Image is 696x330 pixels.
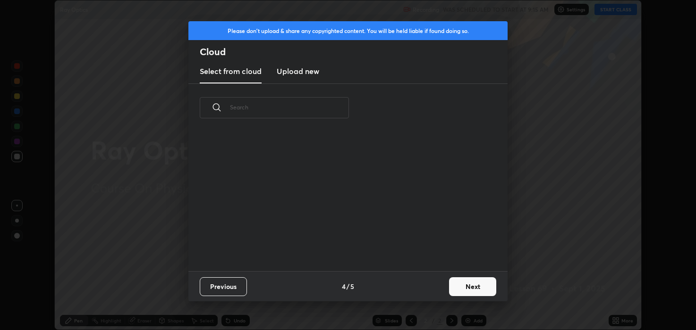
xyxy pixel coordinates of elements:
[200,66,262,77] h3: Select from cloud
[350,281,354,291] h4: 5
[230,87,349,127] input: Search
[188,21,508,40] div: Please don't upload & share any copyrighted content. You will be held liable if found doing so.
[342,281,346,291] h4: 4
[277,66,319,77] h3: Upload new
[347,281,349,291] h4: /
[200,277,247,296] button: Previous
[200,46,508,58] h2: Cloud
[449,277,496,296] button: Next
